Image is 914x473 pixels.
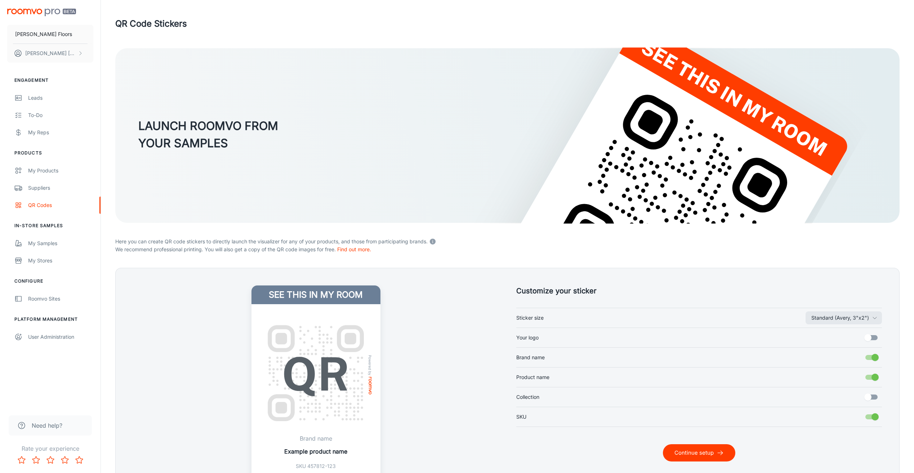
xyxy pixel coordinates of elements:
[7,25,93,44] button: [PERSON_NAME] Floors
[138,117,278,152] h3: LAUNCH ROOMVO FROM YOUR SAMPLES
[115,17,187,30] h1: QR Code Stickers
[516,353,545,361] span: Brand name
[28,184,93,192] div: Suppliers
[28,257,93,265] div: My Stores
[28,333,93,341] div: User Administration
[7,44,93,63] button: [PERSON_NAME] [PERSON_NAME]
[14,453,29,467] button: Rate 1 star
[369,377,371,395] img: roomvo
[28,94,93,102] div: Leads
[516,393,539,401] span: Collection
[28,111,93,119] div: To-do
[284,447,347,456] p: Example product name
[284,434,347,443] p: Brand name
[28,239,93,247] div: My Samples
[284,462,347,470] p: SKU 457812-123
[15,30,72,38] p: [PERSON_NAME] Floors
[516,413,526,421] span: SKU
[260,317,372,429] img: QR Code Example
[663,444,735,461] button: Continue setup
[806,311,882,324] button: Sticker size
[58,453,72,467] button: Rate 4 star
[32,421,62,430] span: Need help?
[28,295,93,303] div: Roomvo Sites
[6,444,95,453] p: Rate your experience
[7,9,76,16] img: Roomvo PRO Beta
[28,201,93,209] div: QR Codes
[516,285,882,296] h5: Customize your sticker
[337,246,371,252] a: Find out more.
[516,314,544,322] span: Sticker size
[115,236,900,245] p: Here you can create QR code stickers to directly launch the visualizer for any of your products, ...
[43,453,58,467] button: Rate 3 star
[72,453,86,467] button: Rate 5 star
[28,129,93,136] div: My Reps
[115,245,900,253] p: We recommend professional printing. You will also get a copy of the QR code images for free.
[516,334,539,342] span: Your logo
[29,453,43,467] button: Rate 2 star
[366,355,374,375] span: Powered by
[28,167,93,175] div: My Products
[251,285,380,304] h4: See this in my room
[516,373,549,381] span: Product name
[25,49,76,57] p: [PERSON_NAME] [PERSON_NAME]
